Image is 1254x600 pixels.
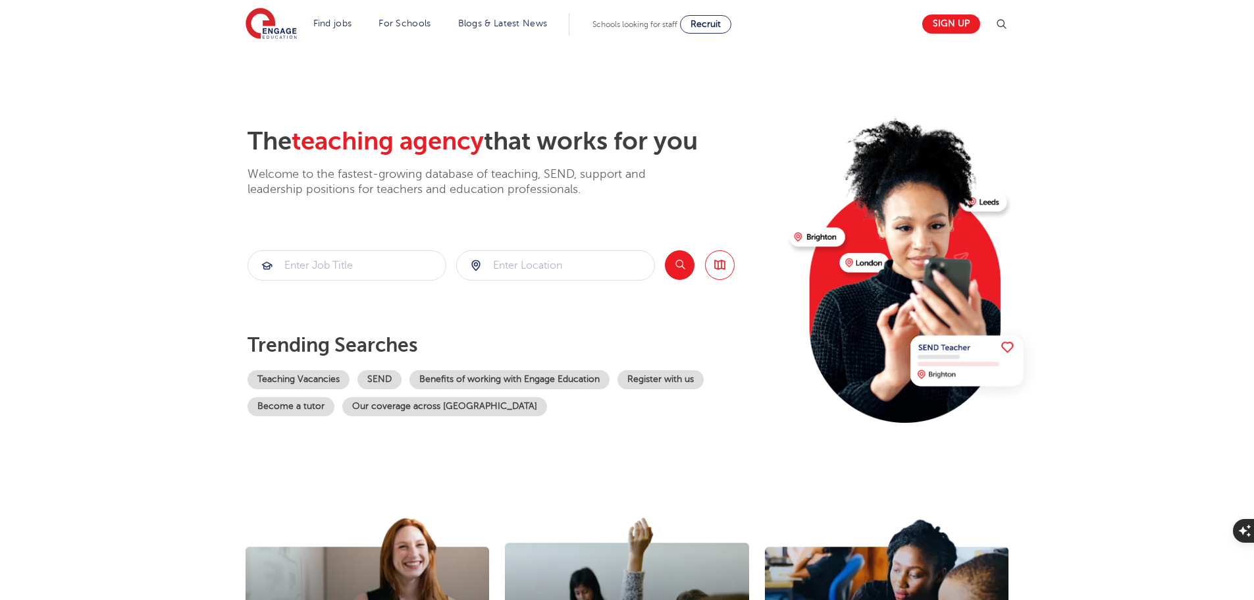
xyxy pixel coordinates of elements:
[617,370,704,389] a: Register with us
[248,333,779,357] p: Trending searches
[342,397,547,416] a: Our coverage across [GEOGRAPHIC_DATA]
[357,370,402,389] a: SEND
[456,250,655,281] div: Submit
[458,18,548,28] a: Blogs & Latest News
[248,397,334,416] a: Become a tutor
[248,167,682,198] p: Welcome to the fastest-growing database of teaching, SEND, support and leadership positions for t...
[409,370,610,389] a: Benefits of working with Engage Education
[248,370,350,389] a: Teaching Vacancies
[680,15,731,34] a: Recruit
[248,126,779,157] h2: The that works for you
[246,8,297,41] img: Engage Education
[922,14,980,34] a: Sign up
[379,18,431,28] a: For Schools
[248,251,446,280] input: Submit
[248,250,446,281] div: Submit
[457,251,654,280] input: Submit
[292,127,484,155] span: teaching agency
[665,250,694,280] button: Search
[691,19,721,29] span: Recruit
[592,20,677,29] span: Schools looking for staff
[313,18,352,28] a: Find jobs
